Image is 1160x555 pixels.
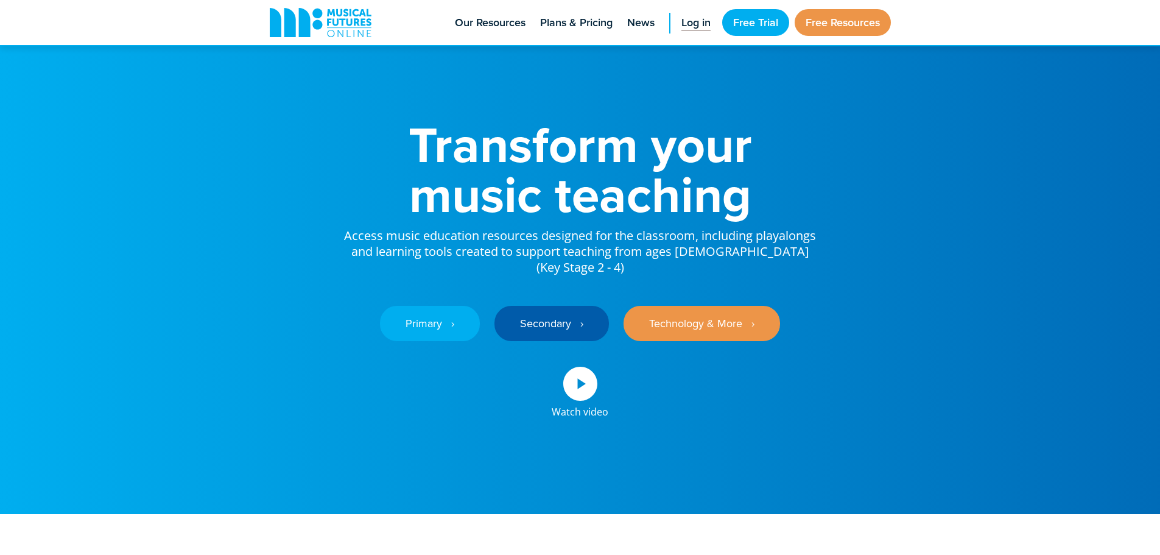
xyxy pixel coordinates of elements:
[380,306,480,341] a: Primary ‎‏‏‎ ‎ ›
[343,119,818,219] h1: Transform your music teaching
[722,9,789,36] a: Free Trial
[627,15,655,31] span: News
[494,306,609,341] a: Secondary ‎‏‏‎ ‎ ›
[681,15,711,31] span: Log in
[624,306,780,341] a: Technology & More ‎‏‏‎ ‎ ›
[455,15,526,31] span: Our Resources
[540,15,613,31] span: Plans & Pricing
[343,219,818,275] p: Access music education resources designed for the classroom, including playalongs and learning to...
[795,9,891,36] a: Free Resources
[552,401,608,417] div: Watch video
